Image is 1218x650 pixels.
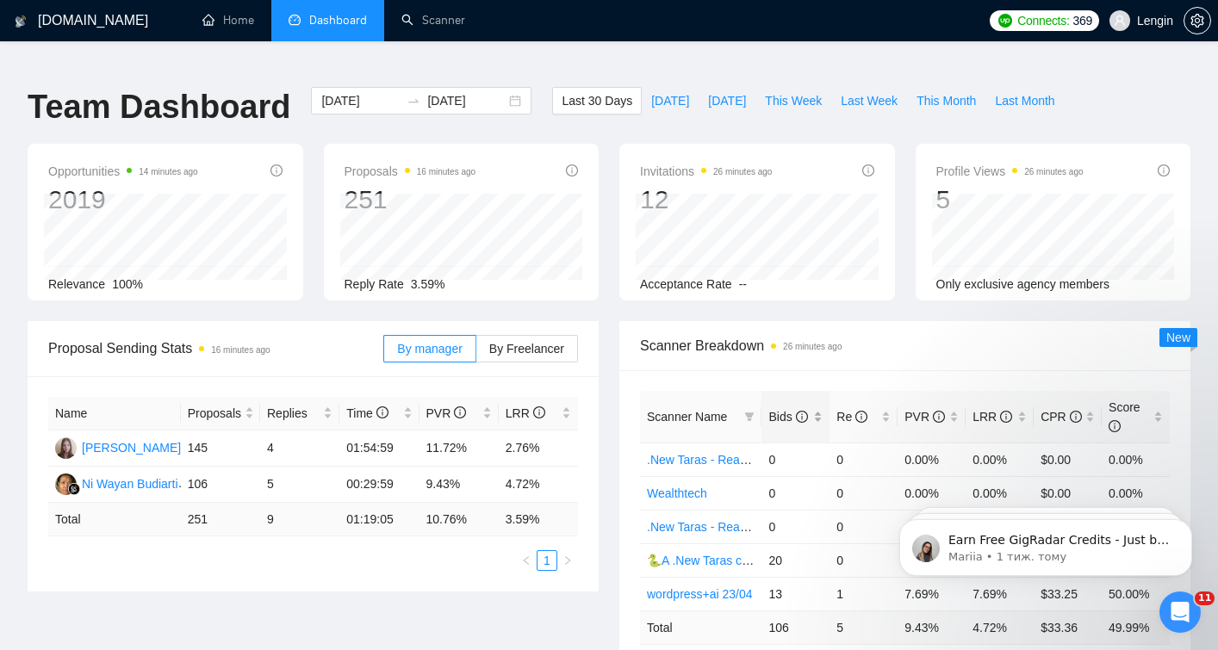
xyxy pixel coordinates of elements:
[516,550,537,571] li: Previous Page
[401,13,465,28] a: searchScanner
[830,610,898,644] td: 5
[260,467,339,503] td: 5
[15,8,27,35] img: logo
[139,167,197,176] time: 14 minutes ago
[489,342,564,356] span: By Freelancer
[289,14,301,26] span: dashboard
[345,161,476,182] span: Proposals
[647,520,809,534] a: .New Taras - ReactJS/NextJS.
[936,161,1084,182] span: Profile Views
[898,610,966,644] td: 9.43 %
[68,483,80,495] img: gigradar-bm.png
[966,610,1034,644] td: 4.72 %
[1184,7,1211,34] button: setting
[181,430,260,467] td: 145
[995,91,1054,110] span: Last Month
[640,183,772,216] div: 12
[761,543,830,577] td: 20
[966,476,1034,510] td: 0.00%
[755,87,831,115] button: This Week
[48,161,198,182] span: Opportunities
[1166,331,1190,344] span: New
[1017,11,1069,30] span: Connects:
[188,404,241,423] span: Proposals
[642,87,699,115] button: [DATE]
[647,587,753,601] a: wordpress+ai 23/04
[417,167,475,176] time: 16 minutes ago
[1158,164,1170,176] span: info-circle
[426,406,467,420] span: PVR
[1109,420,1121,432] span: info-circle
[1070,411,1082,423] span: info-circle
[48,183,198,216] div: 2019
[411,277,445,291] span: 3.59%
[339,503,419,536] td: 01:19:05
[345,183,476,216] div: 251
[1184,14,1211,28] a: setting
[1034,443,1102,476] td: $0.00
[376,406,388,418] span: info-circle
[82,474,178,493] div: Ni Wayan Budiarti
[516,550,537,571] button: left
[873,483,1218,604] iframe: Intercom notifications повідомлення
[936,183,1084,216] div: 5
[917,91,976,110] span: This Month
[537,550,557,571] li: 1
[267,404,320,423] span: Replies
[761,610,830,644] td: 106
[998,14,1012,28] img: upwork-logo.png
[640,277,732,291] span: Acceptance Rate
[647,554,919,567] a: 🐍A .New Taras call or chat 30%view 0 reply 23/04
[211,345,270,355] time: 16 minutes ago
[1102,476,1170,510] td: 0.00%
[1102,443,1170,476] td: 0.00%
[796,411,808,423] span: info-circle
[181,467,260,503] td: 106
[339,430,419,467] td: 01:54:59
[904,410,945,424] span: PVR
[933,411,945,423] span: info-circle
[260,430,339,467] td: 4
[499,503,578,536] td: 3.59 %
[713,167,772,176] time: 26 minutes ago
[48,503,181,536] td: Total
[761,443,830,476] td: 0
[557,550,578,571] li: Next Page
[1034,610,1102,644] td: $ 33.36
[761,510,830,543] td: 0
[862,164,874,176] span: info-circle
[831,87,907,115] button: Last Week
[830,577,898,610] td: 1
[640,335,1170,356] span: Scanner Breakdown
[855,411,867,423] span: info-circle
[830,476,898,510] td: 0
[397,342,462,356] span: By manager
[647,486,707,500] a: Wealthtech
[407,94,420,108] span: swap-right
[708,91,746,110] span: [DATE]
[309,13,367,28] span: Dashboard
[345,277,404,291] span: Reply Rate
[1109,400,1140,433] span: Score
[966,443,1034,476] td: 0.00%
[533,406,545,418] span: info-circle
[898,443,966,476] td: 0.00%
[552,87,642,115] button: Last 30 Days
[454,406,466,418] span: info-circle
[640,610,761,644] td: Total
[181,503,260,536] td: 251
[562,91,632,110] span: Last 30 Days
[538,551,556,570] a: 1
[739,277,747,291] span: --
[1102,610,1170,644] td: 49.99 %
[830,443,898,476] td: 0
[499,467,578,503] td: 4.72%
[557,550,578,571] button: right
[1184,14,1210,28] span: setting
[339,467,419,503] td: 00:29:59
[346,406,388,420] span: Time
[985,87,1064,115] button: Last Month
[830,543,898,577] td: 0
